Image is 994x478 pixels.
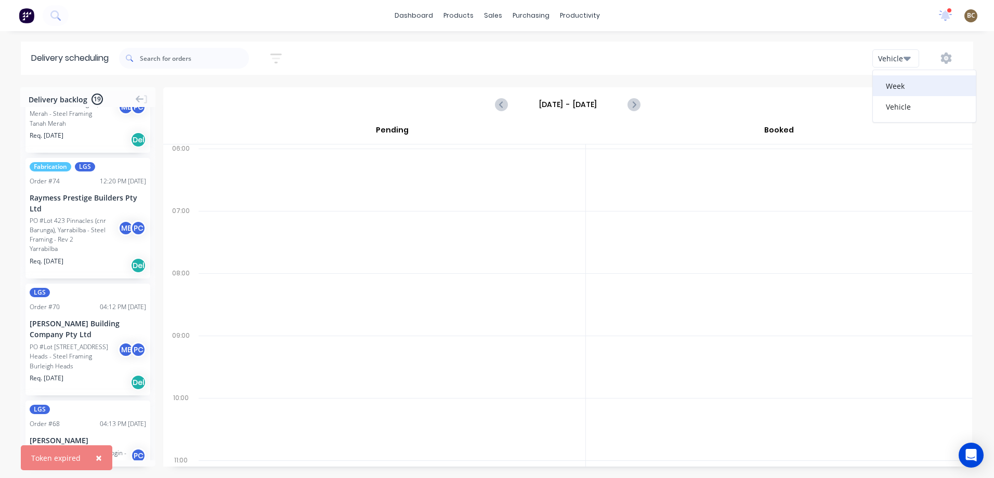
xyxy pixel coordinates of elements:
[30,374,63,383] span: Req. [DATE]
[507,8,555,23] div: purchasing
[118,99,134,115] div: M E
[873,75,976,96] div: Week
[30,177,60,186] div: Order # 74
[163,267,199,329] div: 08:00
[118,220,134,236] div: M E
[555,8,605,23] div: productivity
[118,342,134,357] div: M E
[163,329,199,392] div: 09:00
[199,121,585,144] div: Pending
[100,302,146,312] div: 04:12 PM [DATE]
[873,96,976,117] div: Vehicle
[878,53,908,64] div: Vehicle
[130,375,146,390] div: Del
[30,342,121,361] div: PO #Lot [STREET_ADDRESS] Heads - Steel Framing
[30,100,121,118] div: PO #Lot 2 Goenoeng Dr, Tanah Merah - Steel Framing
[19,8,34,23] img: Factory
[30,362,146,371] div: Burleigh Heads
[586,121,972,144] div: Booked
[96,450,102,465] span: ×
[872,49,919,68] button: Vehicle
[959,443,984,468] div: Open Intercom Messenger
[130,99,146,115] div: P C
[389,8,438,23] a: dashboard
[29,94,87,105] span: Delivery backlog
[30,119,146,128] div: Tanah Merah
[163,392,199,454] div: 10:00
[163,142,199,205] div: 06:00
[30,216,121,244] div: PO #Lot 423 Pinnacles (cnr Barunga), Yarrabilba - Steel Framing - Rev 2
[85,445,112,470] button: Close
[438,8,479,23] div: products
[30,192,146,214] div: Raymess Prestige Builders Pty Ltd
[140,48,249,69] input: Search for orders
[130,132,146,148] div: Del
[31,453,81,463] div: Token expired
[30,288,50,297] span: LGS
[163,205,199,267] div: 07:00
[130,258,146,273] div: Del
[30,435,146,446] div: [PERSON_NAME]
[30,162,71,171] span: Fabrication
[479,8,507,23] div: sales
[130,342,146,357] div: P C
[30,405,50,414] span: LGS
[30,131,63,140] span: Req. [DATE]
[130,220,146,236] div: P C
[21,42,119,75] div: Delivery scheduling
[100,419,146,429] div: 04:13 PM [DATE]
[30,244,146,254] div: Yarrabilba
[91,94,103,105] span: 19
[130,448,146,463] div: P C
[30,302,60,312] div: Order # 70
[75,162,95,171] span: LGS
[30,257,63,266] span: Req. [DATE]
[100,177,146,186] div: 12:20 PM [DATE]
[30,419,60,429] div: Order # 68
[30,318,146,340] div: [PERSON_NAME] Building Company Pty Ltd
[967,11,975,20] span: BC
